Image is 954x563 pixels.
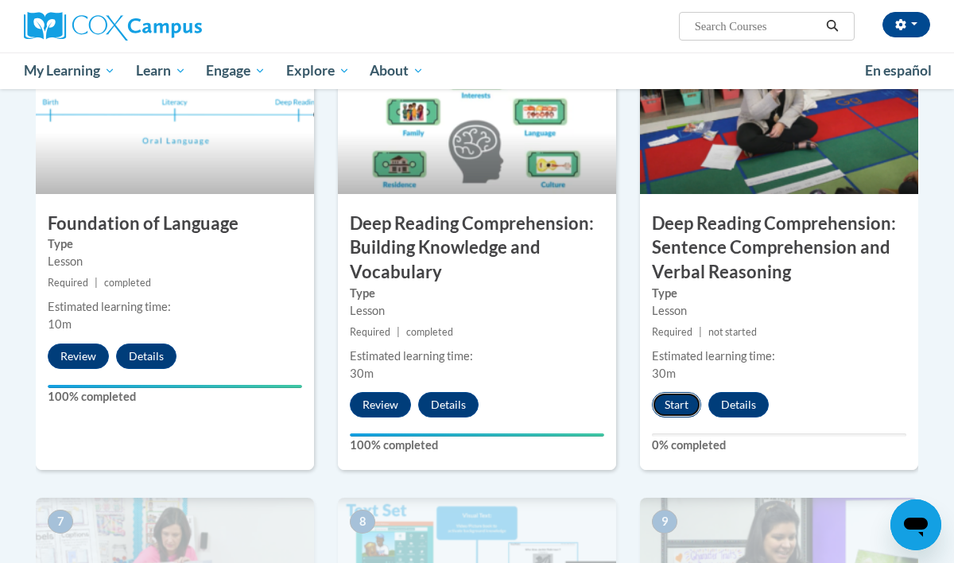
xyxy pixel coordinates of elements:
[370,61,424,80] span: About
[338,35,616,194] img: Course Image
[652,367,676,380] span: 30m
[126,52,196,89] a: Learn
[652,285,906,302] label: Type
[693,17,820,36] input: Search Courses
[397,326,400,338] span: |
[48,298,302,316] div: Estimated learning time:
[890,499,941,550] iframe: Button to launch messaging window
[406,326,453,338] span: completed
[286,61,350,80] span: Explore
[882,12,930,37] button: Account Settings
[652,326,692,338] span: Required
[350,510,375,534] span: 8
[48,277,88,289] span: Required
[640,212,918,285] h3: Deep Reading Comprehension: Sentence Comprehension and Verbal Reasoning
[350,326,390,338] span: Required
[652,392,701,417] button: Start
[652,302,906,320] div: Lesson
[699,326,702,338] span: |
[350,367,374,380] span: 30m
[48,344,109,369] button: Review
[104,277,151,289] span: completed
[48,388,302,406] label: 100% completed
[640,35,918,194] img: Course Image
[14,52,126,89] a: My Learning
[136,61,186,80] span: Learn
[12,52,942,89] div: Main menu
[350,437,604,454] label: 100% completed
[48,235,302,253] label: Type
[48,385,302,388] div: Your progress
[276,52,360,89] a: Explore
[338,212,616,285] h3: Deep Reading Comprehension: Building Knowledge and Vocabulary
[820,17,844,36] button: Search
[360,52,435,89] a: About
[36,35,314,194] img: Course Image
[24,61,115,80] span: My Learning
[350,302,604,320] div: Lesson
[350,348,604,365] div: Estimated learning time:
[652,348,906,365] div: Estimated learning time:
[196,52,276,89] a: Engage
[48,253,302,270] div: Lesson
[350,433,604,437] div: Your progress
[95,277,98,289] span: |
[24,12,310,41] a: Cox Campus
[350,285,604,302] label: Type
[708,326,757,338] span: not started
[36,212,314,236] h3: Foundation of Language
[418,392,479,417] button: Details
[116,344,176,369] button: Details
[708,392,769,417] button: Details
[652,510,677,534] span: 9
[24,12,202,41] img: Cox Campus
[48,510,73,534] span: 7
[652,437,906,454] label: 0% completed
[865,62,932,79] span: En español
[350,392,411,417] button: Review
[206,61,266,80] span: Engage
[855,54,942,87] a: En español
[48,317,72,331] span: 10m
